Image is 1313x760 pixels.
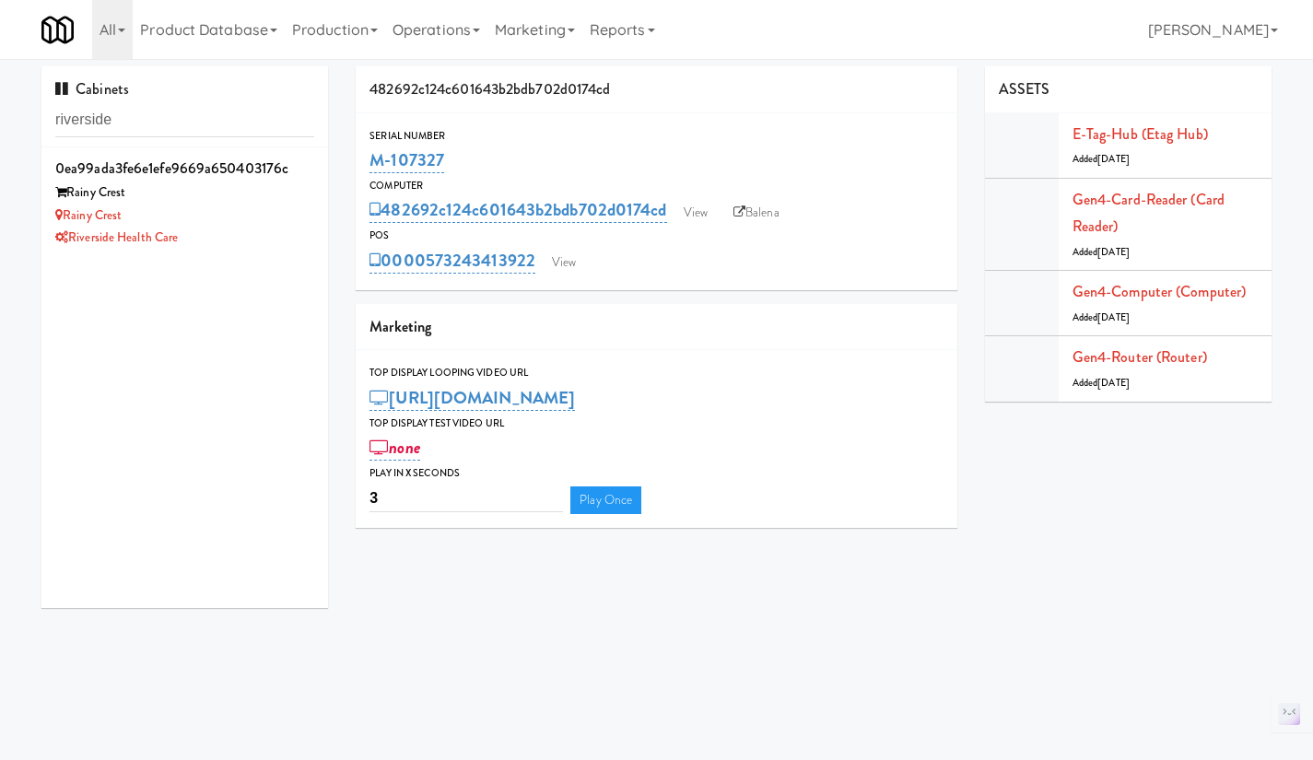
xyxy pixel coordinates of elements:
span: [DATE] [1097,310,1130,324]
a: View [543,249,585,276]
div: 0ea99ada3fe6e1efe9669a650403176c [55,155,314,182]
a: Riverside Health Care [55,228,178,246]
span: ASSETS [999,78,1050,99]
li: 0ea99ada3fe6e1efe9669a650403176cRainy Crest Rainy CrestRiverside Health Care [41,147,328,257]
span: Added [1073,245,1130,259]
span: [DATE] [1097,152,1130,166]
div: 482692c124c601643b2bdb702d0174cd [356,66,957,113]
a: Gen4-card-reader (Card Reader) [1073,189,1225,238]
div: Serial Number [369,127,944,146]
span: Added [1073,152,1130,166]
a: Balena [724,199,789,227]
span: [DATE] [1097,245,1130,259]
input: Search cabinets [55,103,314,137]
img: Micromart [41,14,74,46]
span: [DATE] [1097,376,1130,390]
a: none [369,435,420,461]
div: Computer [369,177,944,195]
a: M-107327 [369,147,444,173]
div: Rainy Crest [55,181,314,205]
a: Gen4-router (Router) [1073,346,1207,368]
span: Added [1073,310,1130,324]
a: Play Once [570,486,641,514]
a: 0000573243413922 [369,248,535,274]
a: View [674,199,717,227]
span: Added [1073,376,1130,390]
span: Marketing [369,316,431,337]
a: Gen4-computer (Computer) [1073,281,1246,302]
a: 482692c124c601643b2bdb702d0174cd [369,197,666,223]
div: POS [369,227,944,245]
a: [URL][DOMAIN_NAME] [369,385,575,411]
a: Rainy Crest [55,206,122,224]
div: Top Display Looping Video Url [369,364,944,382]
a: E-tag-hub (Etag Hub) [1073,123,1208,145]
div: Play in X seconds [369,464,944,483]
div: Top Display Test Video Url [369,415,944,433]
span: Cabinets [55,78,129,99]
